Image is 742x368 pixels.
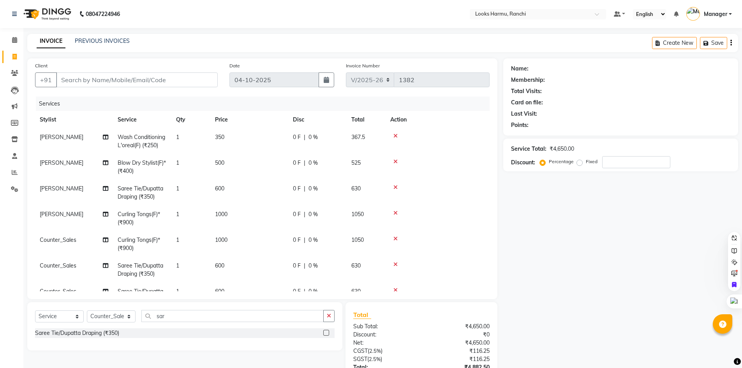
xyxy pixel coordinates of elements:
[304,185,305,193] span: |
[293,185,301,193] span: 0 F
[304,287,305,296] span: |
[353,311,371,319] span: Total
[113,111,171,129] th: Service
[347,322,421,331] div: Sub Total:
[288,111,347,129] th: Disc
[421,355,495,363] div: ₹116.25
[304,262,305,270] span: |
[20,3,73,25] img: logo
[40,159,83,166] span: [PERSON_NAME]
[141,310,324,322] input: Search or Scan
[304,159,305,167] span: |
[176,159,179,166] span: 1
[215,134,224,141] span: 350
[511,87,542,95] div: Total Visits:
[347,355,421,363] div: ( )
[511,145,546,153] div: Service Total:
[37,34,65,48] a: INVOICE
[293,236,301,244] span: 0 F
[118,236,160,252] span: Curling Tongs(F)* (₹900)
[40,211,83,218] span: [PERSON_NAME]
[308,236,318,244] span: 0 %
[347,339,421,347] div: Net:
[421,322,495,331] div: ₹4,650.00
[118,134,165,149] span: Wash Conditioning L'oreal(F) (₹250)
[351,211,364,218] span: 1050
[176,211,179,218] span: 1
[700,37,727,49] button: Save
[40,185,83,192] span: [PERSON_NAME]
[118,159,166,174] span: Blow Dry Stylist(F)* (₹400)
[36,97,495,111] div: Services
[369,348,381,354] span: 2.5%
[550,145,574,153] div: ₹4,650.00
[118,185,163,200] span: Saree Tie/Dupatta Draping (₹350)
[176,185,179,192] span: 1
[308,262,318,270] span: 0 %
[40,134,83,141] span: [PERSON_NAME]
[35,329,119,337] div: Saree Tie/Dupatta Draping (₹350)
[210,111,288,129] th: Price
[308,287,318,296] span: 0 %
[118,288,163,303] span: Saree Tie/Dupatta Draping (₹350)
[346,62,380,69] label: Invoice Number
[171,111,210,129] th: Qty
[215,288,224,295] span: 600
[308,133,318,141] span: 0 %
[118,262,163,277] span: Saree Tie/Dupatta Draping (₹350)
[40,288,76,295] span: Counter_Sales
[40,262,76,269] span: Counter_Sales
[511,158,535,167] div: Discount:
[308,185,318,193] span: 0 %
[347,331,421,339] div: Discount:
[351,288,361,295] span: 630
[293,133,301,141] span: 0 F
[293,159,301,167] span: 0 F
[511,76,545,84] div: Membership:
[35,72,57,87] button: +91
[176,236,179,243] span: 1
[308,210,318,218] span: 0 %
[118,211,160,226] span: Curling Tongs(F)* (₹900)
[176,262,179,269] span: 1
[86,3,120,25] b: 08047224946
[215,236,227,243] span: 1000
[369,356,381,362] span: 2.5%
[304,133,305,141] span: |
[549,158,574,165] label: Percentage
[351,236,364,243] span: 1050
[353,347,368,354] span: CGST
[215,185,224,192] span: 600
[293,287,301,296] span: 0 F
[351,185,361,192] span: 630
[75,37,130,44] a: PREVIOUS INVOICES
[215,159,224,166] span: 500
[586,158,597,165] label: Fixed
[304,236,305,244] span: |
[176,134,179,141] span: 1
[686,7,700,21] img: Manager
[709,337,734,360] iframe: chat widget
[347,347,421,355] div: ( )
[56,72,218,87] input: Search by Name/Mobile/Email/Code
[511,121,529,129] div: Points:
[421,347,495,355] div: ₹116.25
[215,211,227,218] span: 1000
[176,288,179,295] span: 1
[511,110,537,118] div: Last Visit:
[35,62,48,69] label: Client
[308,159,318,167] span: 0 %
[652,37,697,49] button: Create New
[421,331,495,339] div: ₹0
[511,65,529,73] div: Name:
[386,111,490,129] th: Action
[353,356,367,363] span: SGST
[421,339,495,347] div: ₹4,650.00
[215,262,224,269] span: 600
[351,134,365,141] span: 367.5
[229,62,240,69] label: Date
[293,262,301,270] span: 0 F
[35,111,113,129] th: Stylist
[351,159,361,166] span: 525
[351,262,361,269] span: 630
